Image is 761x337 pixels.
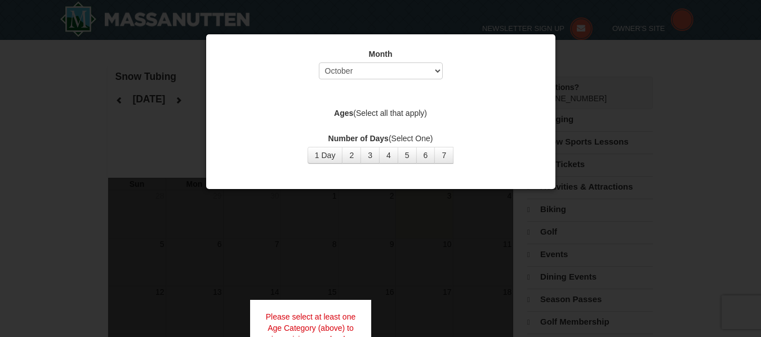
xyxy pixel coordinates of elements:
[334,109,353,118] strong: Ages
[220,107,541,119] label: (Select all that apply)
[308,147,343,164] button: 1 Day
[398,147,417,164] button: 5
[434,147,453,164] button: 7
[361,147,380,164] button: 3
[416,147,435,164] button: 6
[328,134,389,143] strong: Number of Days
[379,147,398,164] button: 4
[220,133,541,144] label: (Select One)
[342,147,361,164] button: 2
[369,50,393,59] strong: Month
